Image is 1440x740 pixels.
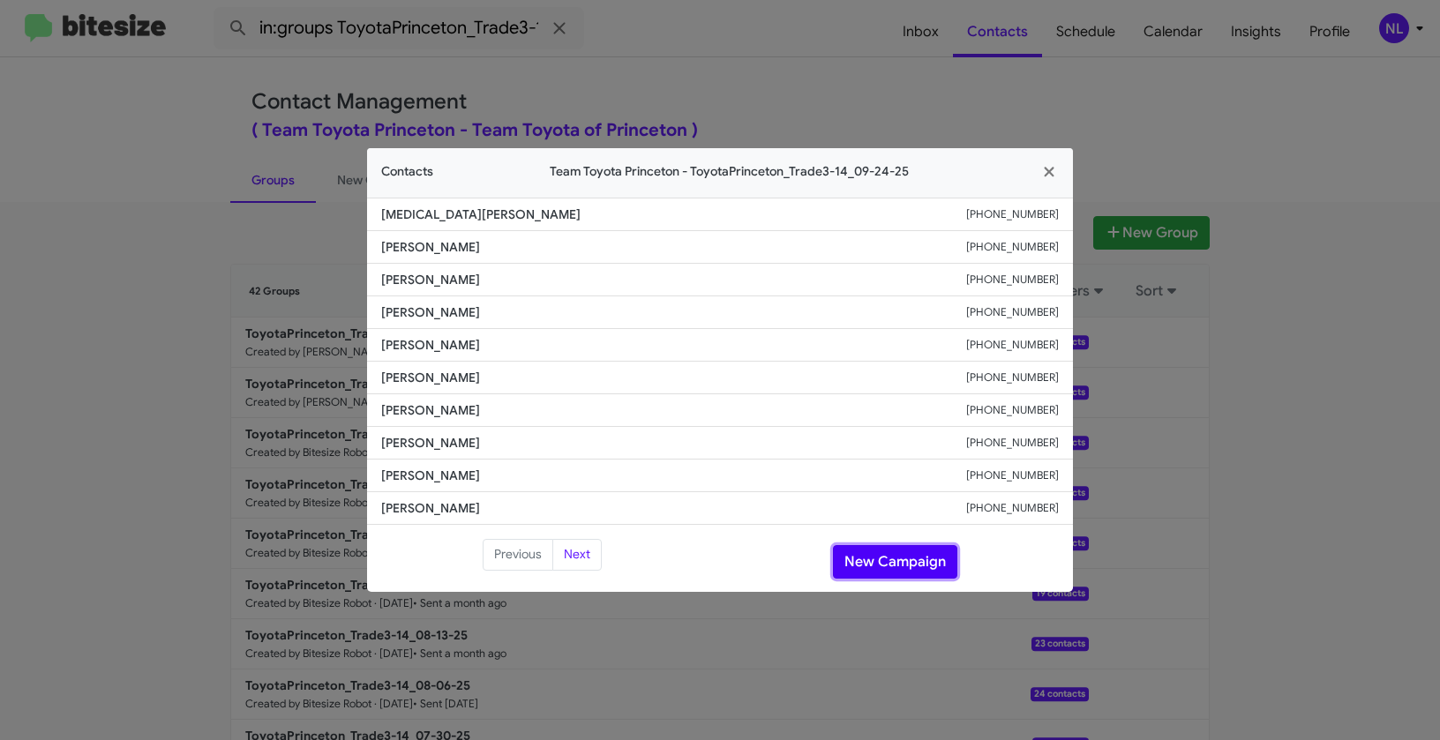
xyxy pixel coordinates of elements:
span: [PERSON_NAME] [381,271,966,288]
small: [PHONE_NUMBER] [966,303,1059,321]
span: [PERSON_NAME] [381,369,966,386]
span: Contacts [381,162,433,181]
span: [PERSON_NAME] [381,401,966,419]
button: New Campaign [833,545,957,579]
span: [PERSON_NAME] [381,303,966,321]
small: [PHONE_NUMBER] [966,467,1059,484]
span: [PERSON_NAME] [381,238,966,256]
small: [PHONE_NUMBER] [966,434,1059,452]
button: Next [552,539,602,571]
span: Team Toyota Princeton - ToyotaPrinceton_Trade3-14_09-24-25 [433,162,1025,181]
small: [PHONE_NUMBER] [966,336,1059,354]
small: [PHONE_NUMBER] [966,238,1059,256]
span: [PERSON_NAME] [381,434,966,452]
small: [PHONE_NUMBER] [966,206,1059,223]
span: [PERSON_NAME] [381,467,966,484]
span: [MEDICAL_DATA][PERSON_NAME] [381,206,966,223]
small: [PHONE_NUMBER] [966,271,1059,288]
span: [PERSON_NAME] [381,499,966,517]
span: [PERSON_NAME] [381,336,966,354]
small: [PHONE_NUMBER] [966,499,1059,517]
small: [PHONE_NUMBER] [966,401,1059,419]
small: [PHONE_NUMBER] [966,369,1059,386]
